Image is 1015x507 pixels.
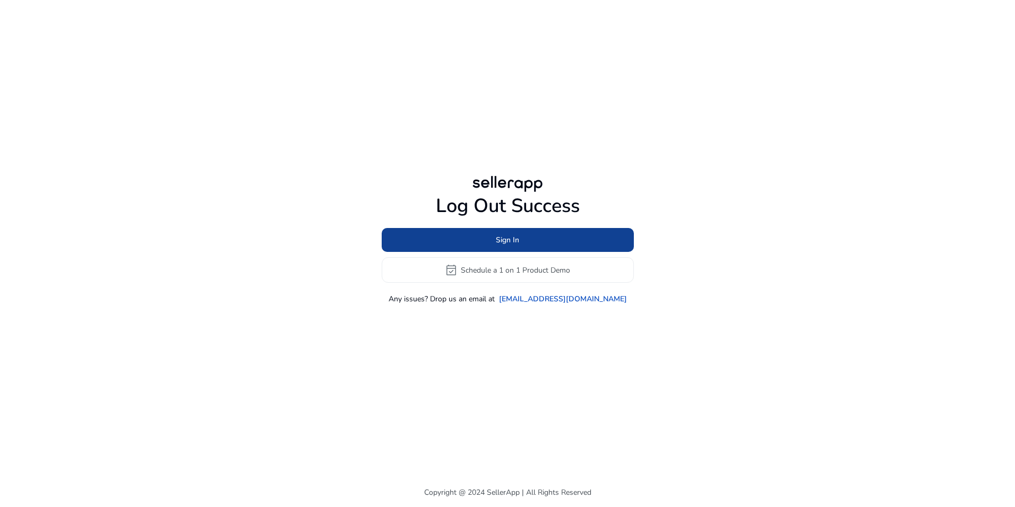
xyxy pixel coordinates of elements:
a: [EMAIL_ADDRESS][DOMAIN_NAME] [499,293,627,305]
button: event_availableSchedule a 1 on 1 Product Demo [382,257,634,283]
p: Any issues? Drop us an email at [389,293,495,305]
h1: Log Out Success [382,195,634,217]
span: event_available [445,264,458,276]
button: Sign In [382,228,634,252]
span: Sign In [496,234,519,246]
